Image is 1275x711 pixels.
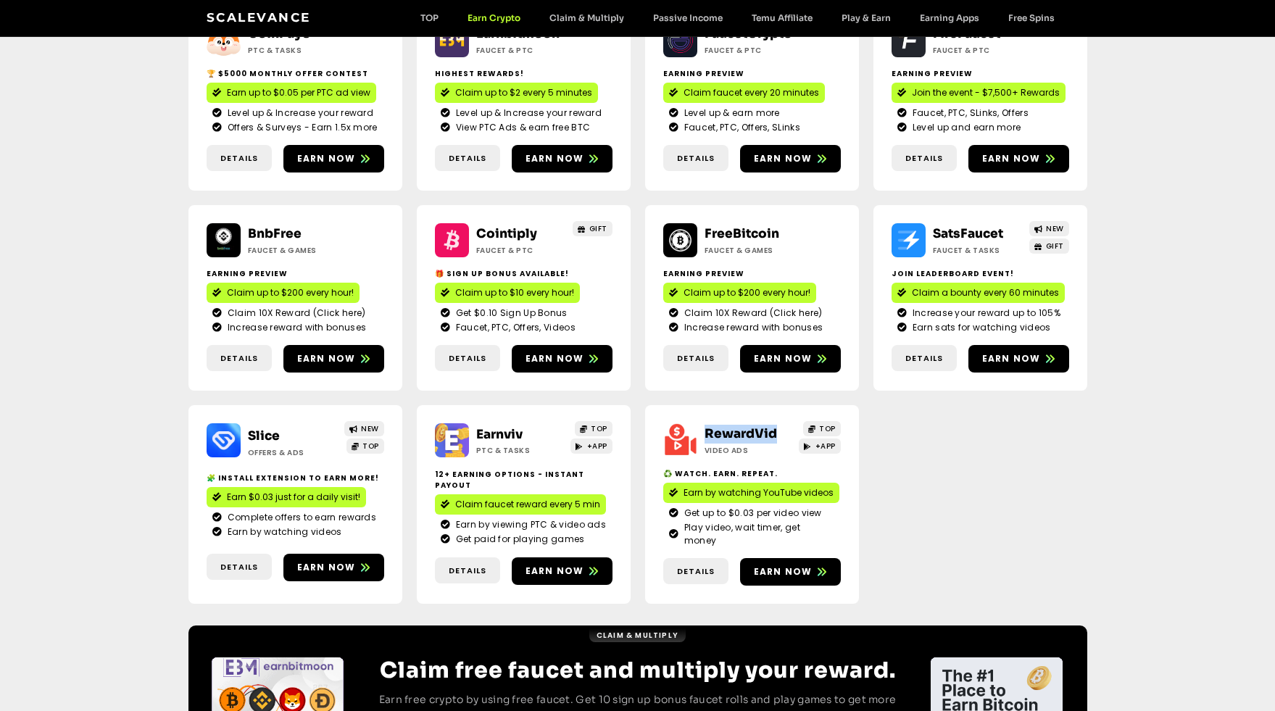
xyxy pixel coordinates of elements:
h2: Join Leaderboard event! [892,268,1069,279]
a: Slice [248,428,280,444]
a: Details [892,145,957,172]
span: +APP [815,441,836,452]
span: Get $0.10 Sign Up Bonus [452,307,568,320]
a: +APP [570,438,612,454]
a: Play & Earn [827,12,905,23]
a: Earn now [740,345,841,373]
span: Earn now [754,352,813,365]
a: Earn now [968,145,1069,172]
span: Play video, wait timer, get money [681,521,835,547]
h2: Earning Preview [207,268,384,279]
span: Increase reward with bonuses [681,321,823,334]
span: Earn up to $0.05 per PTC ad view [227,86,370,99]
a: TOP [346,438,384,454]
h2: 🎁 Sign up bonus available! [435,268,612,279]
a: Free Spins [994,12,1069,23]
h2: Claim free faucet and multiply your reward. [368,657,908,683]
span: Details [905,352,943,365]
a: Earn now [740,558,841,586]
h2: ptc & Tasks [248,45,339,56]
span: Claim 10X Reward (Click here) [681,307,823,320]
span: Claim & Multiply [597,630,678,641]
span: Level up & Increase your reward [452,107,602,120]
span: Earn now [297,561,356,574]
a: Claim up to $200 every hour! [207,283,360,303]
span: Faucet, PTC, SLinks, Offers [909,107,1029,120]
a: Earn now [512,145,612,172]
a: Earn now [512,557,612,585]
span: Details [220,561,258,573]
a: Details [207,145,272,172]
h2: Faucet & Games [705,245,795,256]
a: Earn now [283,554,384,581]
a: Cointiply [476,226,537,241]
a: Temu Affiliate [737,12,827,23]
span: Details [220,152,258,165]
span: Claim faucet reward every 5 min [455,498,600,511]
nav: Menu [406,12,1069,23]
a: Claim up to $10 every hour! [435,283,580,303]
span: Claim faucet every 20 minutes [684,86,819,99]
h2: Faucet & PTC [705,45,795,56]
a: BnbFree [248,226,302,241]
h2: ♻️ Watch. Earn. Repeat. [663,468,841,479]
span: Earn by watching YouTube videos [684,486,834,499]
span: Details [677,152,715,165]
a: NEW [1029,221,1069,236]
span: Earn now [526,352,584,365]
span: Increase your reward up to 105% [909,307,1060,320]
a: GIFT [1029,238,1069,254]
a: Scalevance [207,10,311,25]
a: Earn $0.03 just for a daily visit! [207,487,366,507]
span: Details [677,565,715,578]
span: NEW [361,423,379,434]
span: Details [449,152,486,165]
a: Claim faucet reward every 5 min [435,494,606,515]
a: +APP [799,438,841,454]
span: Earn now [297,152,356,165]
h2: Faucet & PTC [476,45,567,56]
a: GIFT [573,221,612,236]
a: Claim & Multiply [535,12,639,23]
a: Details [663,345,728,372]
a: Details [435,145,500,172]
span: Faucet, PTC, Offers, SLinks [681,121,800,134]
a: Earnviv [476,427,523,442]
a: Claim 10X Reward (Click here) [669,307,835,320]
a: Earn now [512,345,612,373]
span: Level up & earn more [681,107,780,120]
a: SatsFaucet [933,226,1003,241]
a: Claim & Multiply [589,628,686,642]
a: Earn Crypto [453,12,535,23]
a: NEW [344,421,384,436]
span: Earn $0.03 just for a daily visit! [227,491,360,504]
a: Earn now [283,145,384,172]
span: TOP [362,441,379,452]
span: Claim 10X Reward (Click here) [224,307,366,320]
h2: Faucet & PTC [476,245,567,256]
h2: 🏆 $5000 Monthly Offer contest [207,68,384,79]
h2: Faucet & PTC [933,45,1023,56]
span: Earn now [754,565,813,578]
span: Details [905,152,943,165]
a: TOP [803,421,841,436]
a: Earn now [968,345,1069,373]
span: Claim up to $200 every hour! [684,286,810,299]
a: Claim up to $200 every hour! [663,283,816,303]
a: Earning Apps [905,12,994,23]
span: Earn now [297,352,356,365]
a: TOP [406,12,453,23]
a: Details [435,557,500,584]
span: Earn now [754,152,813,165]
h2: Faucet & Tasks [933,245,1023,256]
a: Join the event - $7,500+ Rewards [892,83,1066,103]
h2: Video ads [705,445,795,456]
a: Details [435,345,500,372]
h2: Faucet & Games [248,245,339,256]
span: Increase reward with bonuses [224,321,366,334]
span: Level up and earn more [909,121,1021,134]
span: Get up to $0.03 per video view [681,507,822,520]
span: GIFT [589,223,607,234]
h2: Earning Preview [663,268,841,279]
a: Claim up to $2 every 5 minutes [435,83,598,103]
